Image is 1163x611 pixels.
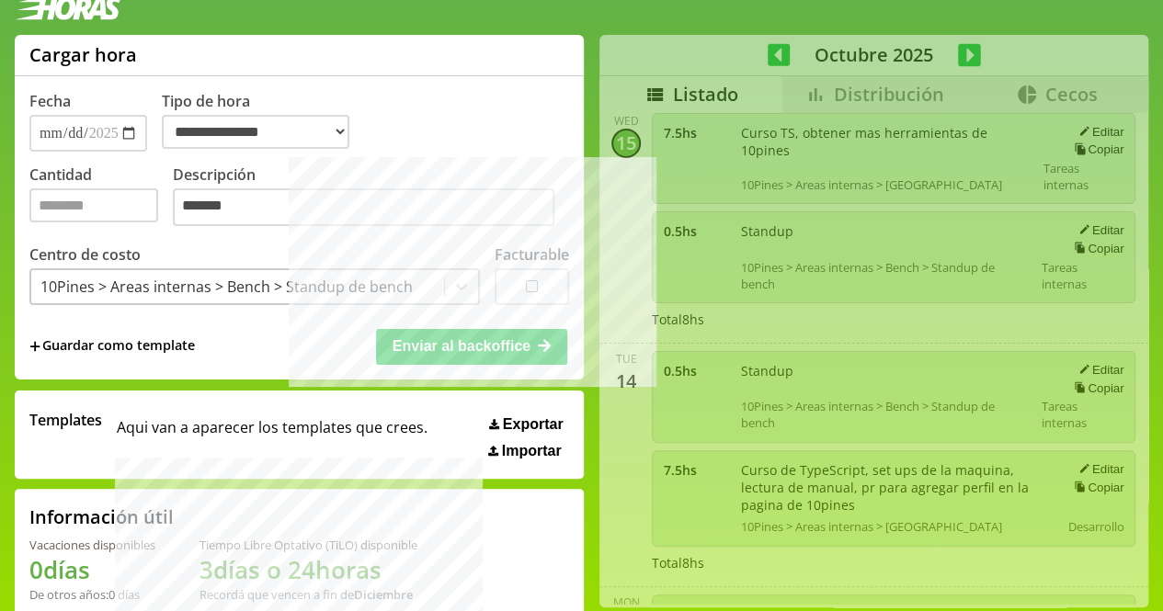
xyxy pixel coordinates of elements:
[162,115,349,149] select: Tipo de hora
[200,553,417,586] h1: 3 días o 24 horas
[173,164,569,232] label: Descripción
[29,553,155,586] h1: 0 días
[29,586,155,603] div: De otros años: 0 días
[376,329,567,364] button: Enviar al backoffice
[200,537,417,553] div: Tiempo Libre Optativo (TiLO) disponible
[173,188,554,227] textarea: Descripción
[29,336,40,356] span: +
[495,244,569,265] label: Facturable
[354,586,413,603] b: Diciembre
[29,504,174,529] h2: Información útil
[29,188,158,222] input: Cantidad
[393,338,530,354] span: Enviar al backoffice
[162,91,364,152] label: Tipo de hora
[29,537,155,553] div: Vacaciones disponibles
[117,410,428,459] span: Aqui van a aparecer los templates que crees.
[502,443,562,459] span: Importar
[29,336,195,356] span: +Guardar como template
[29,164,173,232] label: Cantidad
[503,416,564,433] span: Exportar
[40,277,413,297] div: 10Pines > Areas internas > Bench > Standup de bench
[484,415,568,434] button: Exportar
[29,410,102,430] span: Templates
[200,586,417,603] div: Recordá que vencen a fin de
[29,42,137,67] h1: Cargar hora
[29,91,71,111] label: Fecha
[29,244,141,265] label: Centro de costo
